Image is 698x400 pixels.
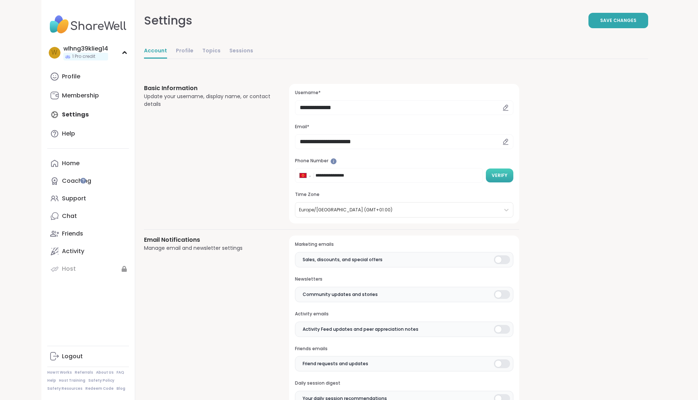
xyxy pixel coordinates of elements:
[117,386,125,391] a: Blog
[62,159,80,167] div: Home
[47,242,129,260] a: Activity
[176,44,193,59] a: Profile
[117,370,124,375] a: FAQ
[486,168,513,182] button: Verify
[62,73,80,81] div: Profile
[295,346,513,352] h3: Friends emails
[144,93,272,108] div: Update your username, display name, or contact details
[303,326,418,333] span: Activity Feed updates and peer appreciation notes
[75,370,93,375] a: Referrals
[229,44,253,59] a: Sessions
[144,84,272,93] h3: Basic Information
[588,13,648,28] button: Save Changes
[295,241,513,248] h3: Marketing emails
[47,125,129,142] a: Help
[303,256,383,263] span: Sales, discounts, and special offers
[47,207,129,225] a: Chat
[47,260,129,278] a: Host
[600,17,636,24] span: Save Changes
[47,370,72,375] a: How It Works
[62,92,99,100] div: Membership
[88,378,114,383] a: Safety Policy
[62,230,83,238] div: Friends
[295,380,513,386] h3: Daily session digest
[62,265,76,273] div: Host
[202,44,221,59] a: Topics
[72,53,95,60] span: 1 Pro credit
[295,192,513,198] h3: Time Zone
[47,155,129,172] a: Home
[47,87,129,104] a: Membership
[51,48,58,58] span: w
[492,172,507,179] span: Verify
[47,348,129,365] a: Logout
[62,177,91,185] div: Coaching
[63,45,108,53] div: wlhng39klieg14
[144,244,272,252] div: Manage email and newsletter settings
[295,276,513,282] h3: Newsletters
[47,12,129,37] img: ShareWell Nav Logo
[47,378,56,383] a: Help
[62,247,84,255] div: Activity
[330,158,337,164] iframe: Spotlight
[62,195,86,203] div: Support
[295,158,513,164] h3: Phone Number
[144,44,167,59] a: Account
[303,360,368,367] span: Friend requests and updates
[303,291,378,298] span: Community updates and stories
[62,212,77,220] div: Chat
[47,225,129,242] a: Friends
[144,236,272,244] h3: Email Notifications
[295,124,513,130] h3: Email*
[47,386,82,391] a: Safety Resources
[144,12,192,29] div: Settings
[85,386,114,391] a: Redeem Code
[59,378,85,383] a: Host Training
[62,130,75,138] div: Help
[62,352,83,360] div: Logout
[96,370,114,375] a: About Us
[47,190,129,207] a: Support
[80,178,86,184] iframe: Spotlight
[47,68,129,85] a: Profile
[295,311,513,317] h3: Activity emails
[295,90,513,96] h3: Username*
[47,172,129,190] a: Coaching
